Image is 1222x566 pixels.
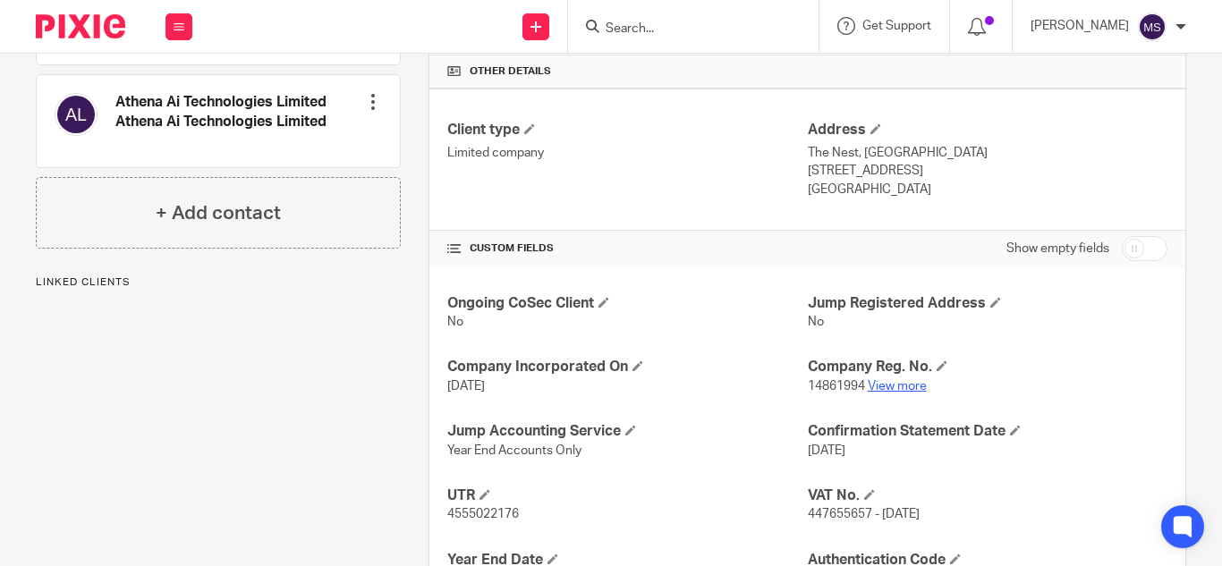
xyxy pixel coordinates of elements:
[447,486,807,505] h4: UTR
[808,181,1167,199] p: [GEOGRAPHIC_DATA]
[808,294,1167,313] h4: Jump Registered Address
[447,241,807,256] h4: CUSTOM FIELDS
[808,358,1167,376] h4: Company Reg. No.
[808,422,1167,441] h4: Confirmation Statement Date
[447,358,807,376] h4: Company Incorporated On
[808,144,1167,162] p: The Nest, [GEOGRAPHIC_DATA]
[868,380,927,393] a: View more
[1006,240,1109,258] label: Show empty fields
[808,121,1167,139] h4: Address
[1138,13,1167,41] img: svg%3E
[808,508,920,520] span: 447655657 - [DATE]
[447,508,519,520] span: 4555022176
[447,121,807,139] h4: Client type
[470,64,551,79] span: Other details
[447,316,463,328] span: No
[55,93,98,136] img: svg%3E
[808,162,1167,180] p: [STREET_ADDRESS]
[447,422,807,441] h4: Jump Accounting Service
[808,486,1167,505] h4: VAT No.
[156,199,281,227] h4: + Add contact
[447,444,581,457] span: Year End Accounts Only
[447,380,485,393] span: [DATE]
[447,144,807,162] p: Limited company
[1031,17,1129,35] p: [PERSON_NAME]
[115,93,364,131] h4: Athena Ai Technologies Limited Athena Ai Technologies Limited
[36,14,125,38] img: Pixie
[862,20,931,32] span: Get Support
[808,316,824,328] span: No
[36,275,401,290] p: Linked clients
[808,380,865,393] span: 14861994
[447,294,807,313] h4: Ongoing CoSec Client
[808,444,845,457] span: [DATE]
[604,21,765,38] input: Search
